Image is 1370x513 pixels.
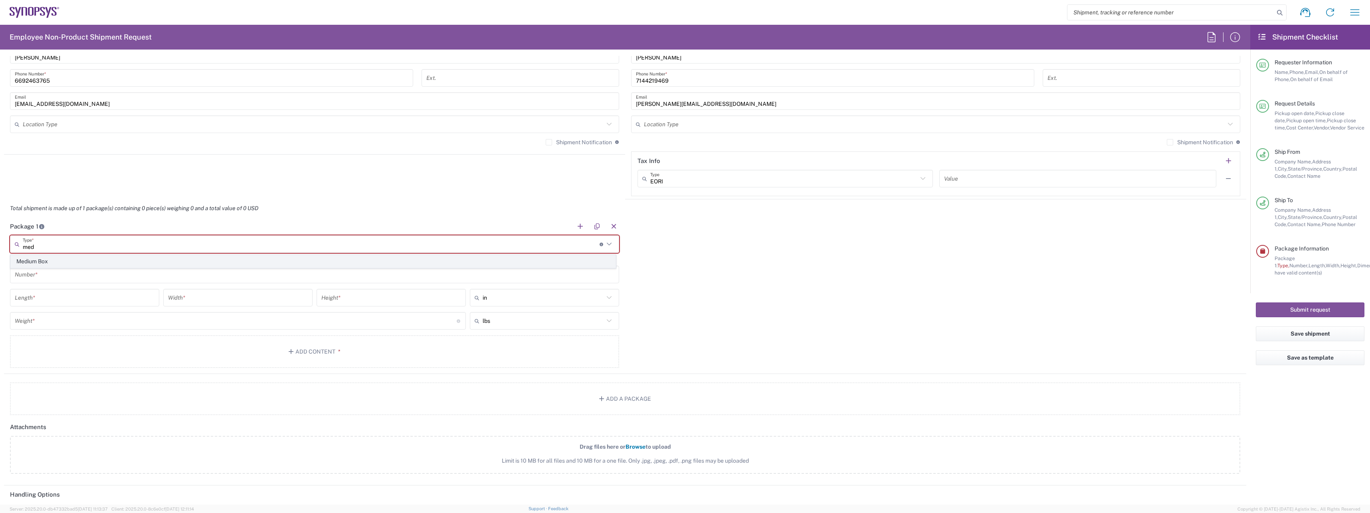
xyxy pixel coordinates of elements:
[78,507,108,511] span: [DATE] 11:13:37
[548,506,568,511] a: Feedback
[1275,69,1289,75] span: Name,
[1286,117,1327,123] span: Pickup open time,
[165,507,194,511] span: [DATE] 12:11:14
[10,423,46,431] h2: Attachments
[1275,159,1312,165] span: Company Name,
[1288,166,1323,172] span: State/Province,
[1314,125,1330,131] span: Vendor,
[1290,76,1333,82] span: On behalf of Email
[1278,214,1288,220] span: City,
[1287,173,1321,179] span: Contact Name
[10,223,45,231] h2: Package 1
[1256,350,1364,365] button: Save as template
[1288,214,1323,220] span: State/Province,
[10,491,60,499] h2: Handling Options
[11,255,616,268] span: Medium Box
[1286,125,1314,131] span: Cost Center,
[1256,302,1364,317] button: Submit request
[529,506,548,511] a: Support
[1277,262,1289,268] span: Type,
[10,335,619,368] button: Add Content*
[1275,59,1332,66] span: Requester Information
[10,382,1240,415] button: Add a Package
[1067,5,1274,20] input: Shipment, tracking or reference number
[1275,110,1315,116] span: Pickup open date,
[111,507,194,511] span: Client: 2025.20.0-8c6e0cf
[1323,166,1342,172] span: Country,
[10,253,619,260] div: This field is required
[1275,197,1293,203] span: Ship To
[1322,221,1356,227] span: Phone Number
[1330,125,1364,131] span: Vendor Service
[1256,326,1364,341] button: Save shipment
[10,507,108,511] span: Server: 2025.20.0-db47332bad5
[1257,32,1338,42] h2: Shipment Checklist
[626,443,645,450] span: Browse
[1237,505,1360,513] span: Copyright © [DATE]-[DATE] Agistix Inc., All Rights Reserved
[1305,69,1319,75] span: Email,
[1287,221,1322,227] span: Contact Name,
[28,457,1223,465] span: Limit is 10 MB for all files and 10 MB for a one file. Only .jpg, .jpeg, .pdf, .png files may be ...
[580,443,626,450] span: Drag files here or
[1326,262,1340,268] span: Width,
[1275,207,1312,213] span: Company Name,
[1275,255,1295,268] span: Package 1:
[1340,262,1357,268] span: Height,
[1275,149,1300,155] span: Ship From
[637,157,660,165] h2: Tax Info
[1289,69,1305,75] span: Phone,
[4,205,264,211] em: Total shipment is made up of 1 package(s) containing 0 piece(s) weighing 0 and a total value of 0...
[1275,100,1315,107] span: Request Details
[1323,214,1342,220] span: Country,
[546,139,612,145] label: Shipment Notification
[645,443,671,450] span: to upload
[1309,262,1326,268] span: Length,
[1289,262,1309,268] span: Number,
[1275,245,1329,252] span: Package Information
[10,32,152,42] h2: Employee Non-Product Shipment Request
[1278,166,1288,172] span: City,
[1167,139,1233,145] label: Shipment Notification
[10,503,56,511] label: Vehicle and Driver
